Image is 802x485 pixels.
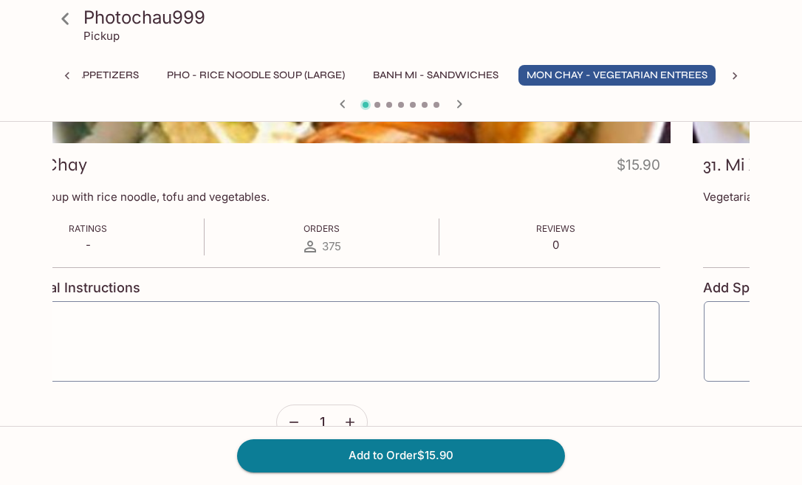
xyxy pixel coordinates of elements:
[69,238,107,252] p: -
[518,65,716,86] button: Mon Chay - Vegetarian Entrees
[21,65,147,86] button: Khai Vi - Appetizers
[304,223,340,234] span: Orders
[83,6,744,29] h3: Photochau999
[69,223,107,234] span: Ratings
[536,223,575,234] span: Reviews
[322,239,341,253] span: 375
[159,65,353,86] button: Pho - Rice Noodle Soup (Large)
[83,29,120,43] p: Pickup
[237,439,565,472] button: Add to Order$15.90
[320,414,325,430] span: 1
[617,154,660,182] h4: $15.90
[365,65,507,86] button: Banh Mi - Sandwiches
[536,238,575,252] p: 0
